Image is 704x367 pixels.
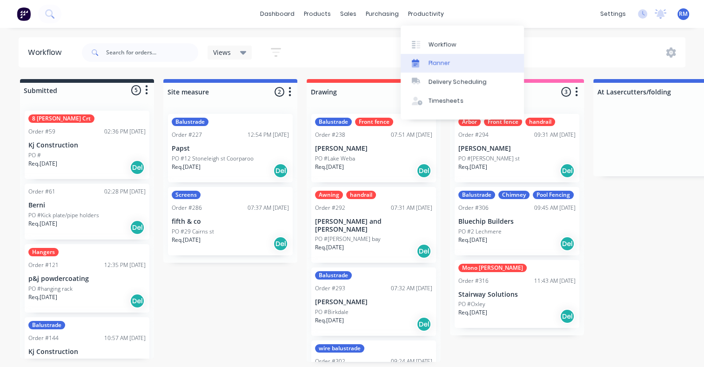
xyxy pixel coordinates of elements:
div: Front fence [355,118,393,126]
a: dashboard [255,7,299,21]
p: Req. [DATE] [315,243,344,252]
p: Req. [DATE] [458,236,487,244]
div: Mono [PERSON_NAME] [458,264,527,272]
p: Req. [DATE] [458,163,487,171]
div: Workflow [28,47,66,58]
div: Del [416,317,431,332]
p: PO #Lake Weba [315,154,355,163]
div: Order #302 [315,357,345,366]
div: Order #294 [458,131,489,139]
div: Order #306 [458,204,489,212]
p: Req. [DATE] [28,293,57,301]
div: Order #61 [28,187,55,196]
div: Del [560,309,575,324]
div: Order #144 [28,334,59,342]
p: Papst [172,145,289,153]
div: BalustradeOrder #22712:54 PM [DATE]PapstPO #12 Stoneleigh st CoorparooReq.[DATE]Del [168,114,293,182]
p: [PERSON_NAME] [315,298,432,306]
div: 02:28 PM [DATE] [104,187,146,196]
p: Req. [DATE] [172,163,201,171]
input: Search for orders... [106,43,198,62]
p: p&j powdercoating [28,275,146,283]
p: PO #12 Stoneleigh st Coorparoo [172,154,254,163]
div: Order #286 [172,204,202,212]
div: 8 [PERSON_NAME] CrtOrder #5902:36 PM [DATE]Kj ConstructionPO #Req.[DATE]Del [25,111,149,179]
div: Balustrade [315,271,352,280]
a: Timesheets [401,92,524,110]
div: Order #316 [458,277,489,285]
div: 07:37 AM [DATE] [248,204,289,212]
div: Order #121 [28,261,59,269]
div: Mono [PERSON_NAME]Order #31611:43 AM [DATE]Stairway SolutionsPO #OxleyReq.[DATE]Del [455,260,579,328]
div: 12:35 PM [DATE] [104,261,146,269]
div: BalustradeOrder #29307:32 AM [DATE][PERSON_NAME]PO #BirkdaleReq.[DATE]Del [311,267,436,336]
p: PO #[PERSON_NAME] st [458,154,520,163]
div: ScreensOrder #28607:37 AM [DATE]fifth & coPO #29 Cairns stReq.[DATE]Del [168,187,293,255]
p: Stairway Solutions [458,291,576,299]
p: PO # [28,151,41,160]
div: Del [416,163,431,178]
div: Order #293 [315,284,345,293]
p: PO #Oxley [458,300,485,308]
div: handrail [525,118,555,126]
div: handrail [346,191,376,199]
p: [PERSON_NAME] [315,145,432,153]
div: 07:32 AM [DATE] [391,284,432,293]
a: Planner [401,54,524,73]
div: AwninghandrailOrder #29207:31 AM [DATE][PERSON_NAME] and [PERSON_NAME]PO #[PERSON_NAME] bayReq.[D... [311,187,436,263]
div: Del [560,163,575,178]
p: Berni [28,201,146,209]
p: PO #Birkdale [315,308,349,316]
div: 8 [PERSON_NAME] Crt [28,114,94,123]
div: Order #227 [172,131,202,139]
div: BalustradeChimneyPool FencingOrder #30609:45 AM [DATE]Bluechip BuildersPO #2 LechmereReq.[DATE]Del [455,187,579,255]
p: PO #2 Lechmere [458,227,502,236]
p: PO #29 Cairns st [172,227,214,236]
p: Req. [DATE] [315,316,344,325]
div: BalustradeFront fenceOrder #23807:51 AM [DATE][PERSON_NAME]PO #Lake WebaReq.[DATE]Del [311,114,436,182]
div: 09:31 AM [DATE] [534,131,576,139]
div: sales [335,7,361,21]
div: Balustrade [315,118,352,126]
div: 10:57 AM [DATE] [104,334,146,342]
div: Order #6102:28 PM [DATE]BerniPO #Kick plate/pipe holdersReq.[DATE]Del [25,184,149,240]
p: Kj Construction [28,348,146,356]
a: Workflow [401,35,524,53]
p: [PERSON_NAME] and [PERSON_NAME] [315,218,432,234]
img: Factory [17,7,31,21]
div: Del [130,294,145,308]
div: 02:36 PM [DATE] [104,127,146,136]
p: Req. [DATE] [172,236,201,244]
div: Order #238 [315,131,345,139]
div: HangersOrder #12112:35 PM [DATE]p&j powdercoatingPO #hanging rackReq.[DATE]Del [25,244,149,313]
div: settings [596,7,630,21]
p: Req. [DATE] [28,160,57,168]
div: Chimney [498,191,530,199]
div: 07:51 AM [DATE] [391,131,432,139]
div: Workflow [429,40,456,49]
div: 12:54 PM [DATE] [248,131,289,139]
p: PO #[PERSON_NAME] bay [315,235,381,243]
p: [PERSON_NAME] [458,145,576,153]
div: Pool Fencing [533,191,574,199]
p: Kj Construction [28,141,146,149]
div: Del [273,163,288,178]
div: purchasing [361,7,403,21]
div: Del [273,236,288,251]
div: Order #59 [28,127,55,136]
p: fifth & co [172,218,289,226]
span: Views [213,47,231,57]
p: Req. [DATE] [458,308,487,317]
div: Awning [315,191,343,199]
p: PO #hanging rack [28,285,73,293]
div: Del [130,220,145,235]
p: Req. [DATE] [315,163,344,171]
div: Screens [172,191,201,199]
div: Del [130,160,145,175]
span: RM [679,10,688,18]
div: Order #292 [315,204,345,212]
a: Delivery Scheduling [401,73,524,91]
div: Balustrade [458,191,495,199]
div: 07:31 AM [DATE] [391,204,432,212]
div: Timesheets [429,97,463,105]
